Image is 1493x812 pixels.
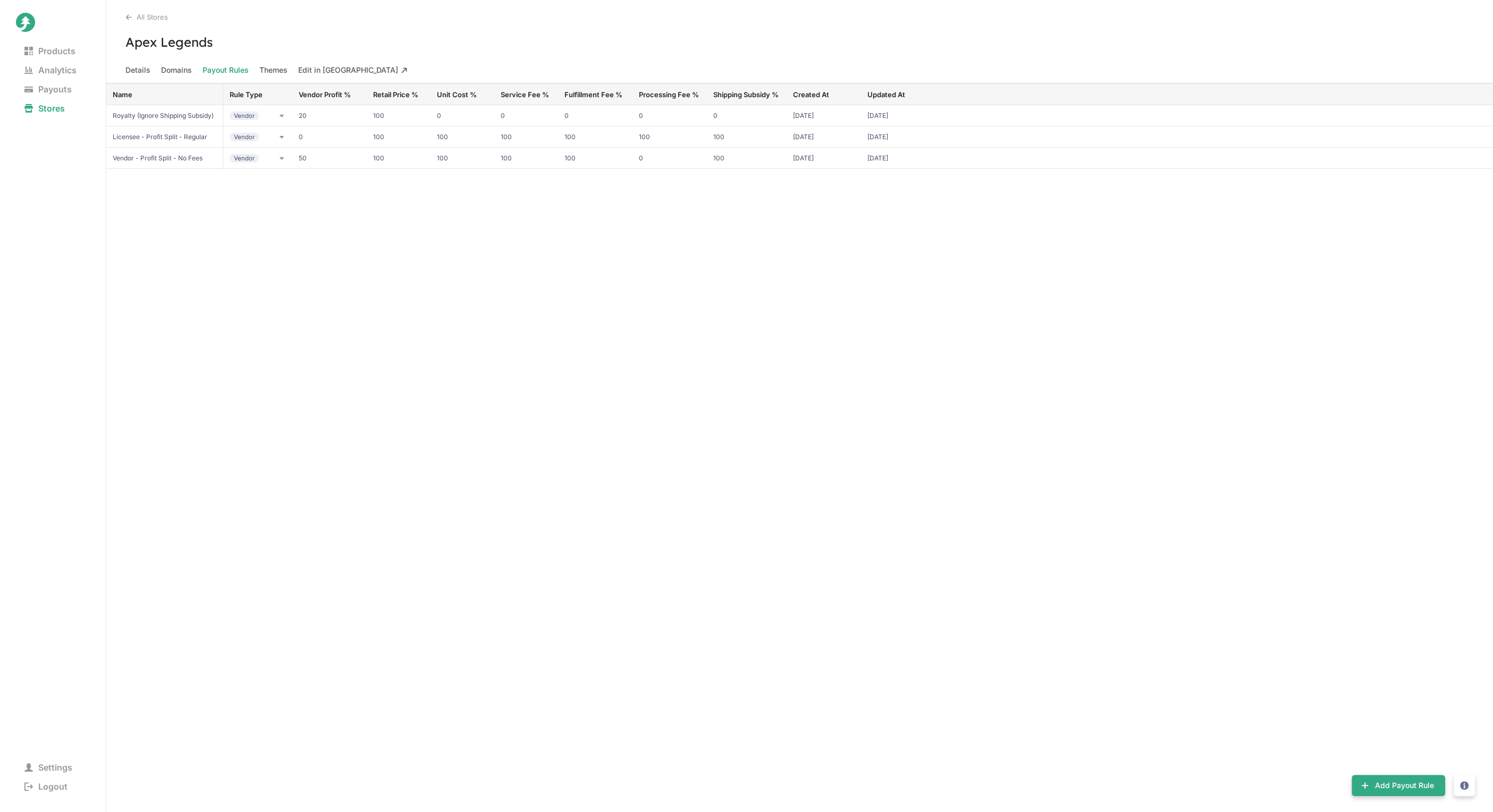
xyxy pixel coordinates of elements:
[1352,775,1445,796] button: Add Payout Rule
[230,133,259,141] strong: Vendor
[203,63,249,78] span: Payout Rules
[16,760,81,775] span: Settings
[713,90,780,99] div: Shipping Subsidy %
[161,63,192,78] span: Domains
[298,63,408,78] span: Edit in [GEOGRAPHIC_DATA]
[230,112,259,120] strong: Vendor
[16,101,73,116] span: Stores
[373,90,424,99] div: Retail Price %
[867,154,929,163] span: Jun 30, 2023
[230,90,286,99] div: Rule Type
[16,63,85,78] span: Analytics
[639,90,701,99] div: Processing Fee %
[106,34,1493,50] h3: Apex Legends
[867,90,929,99] div: Updated At
[501,90,552,99] div: Service Fee %
[125,63,150,78] span: Details
[230,154,259,163] strong: Vendor
[16,779,76,794] span: Logout
[867,133,929,141] span: Jun 30, 2023
[125,13,1493,21] div: All Stores
[259,63,288,78] span: Themes
[793,112,855,120] span: Jun 30, 2023
[564,90,626,99] div: Fulfillment Fee %
[793,133,855,141] span: Jun 30, 2023
[299,90,360,99] div: Vendor Profit %
[793,90,855,99] div: Created At
[437,90,488,99] div: Unit Cost %
[16,82,80,97] span: Payouts
[867,112,929,120] span: Jun 30, 2023
[113,90,216,99] div: Name
[793,154,855,163] span: Jun 30, 2023
[16,44,84,58] span: Products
